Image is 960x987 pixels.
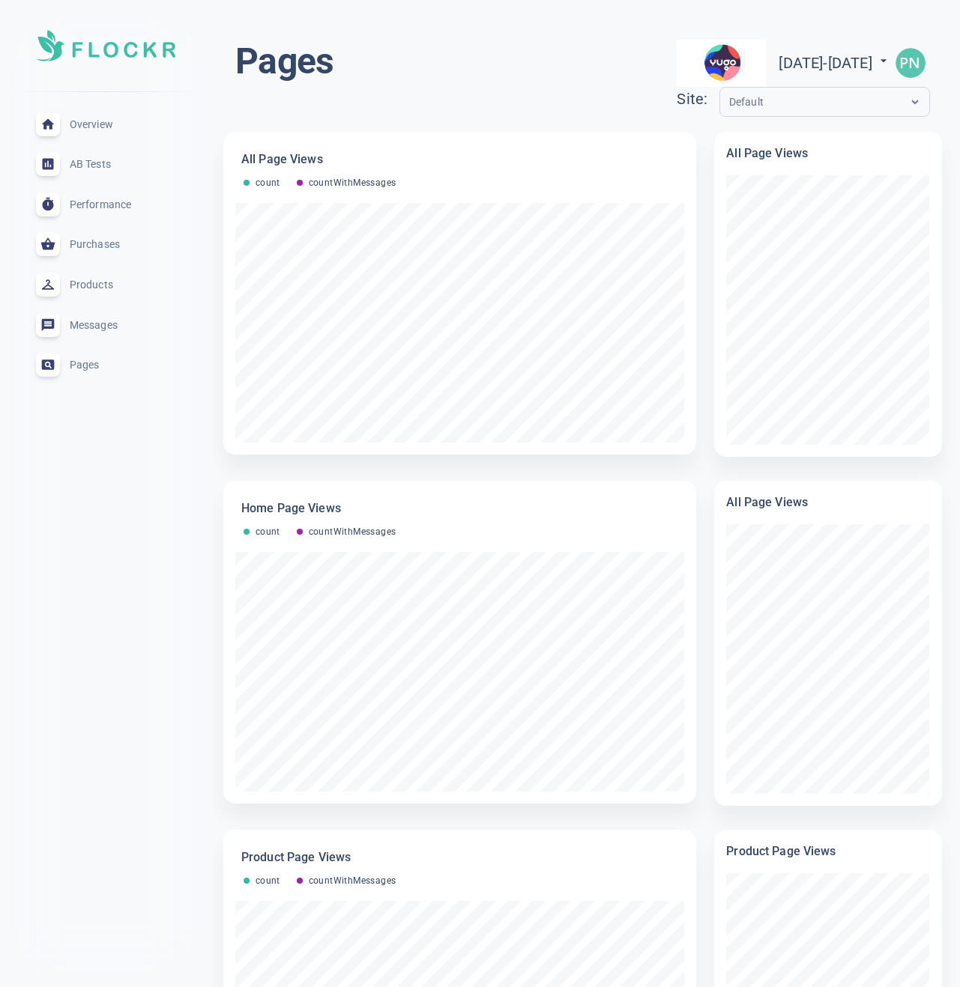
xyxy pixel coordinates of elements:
[726,493,930,512] h6: All Page Views
[677,40,767,87] img: yugo
[12,144,199,184] a: AB Tests
[726,144,930,163] h6: All Page Views
[241,499,678,518] h6: Home Page Views
[779,54,891,72] span: [DATE] - [DATE]
[235,39,333,84] h1: Pages
[12,104,199,145] a: Overview
[726,842,930,861] h6: Product Page Views
[677,87,719,112] div: Site:
[12,344,199,385] a: Pages
[241,848,678,867] h6: Product Page Views
[12,264,199,305] a: Products
[241,150,678,169] h6: All Page Views
[896,48,926,78] img: 77fc8ed366740b1fdd3860917e578afb
[12,305,199,345] a: Messages
[12,184,199,225] a: Performance
[36,30,175,61] img: Soft UI Logo
[12,225,199,265] a: Purchases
